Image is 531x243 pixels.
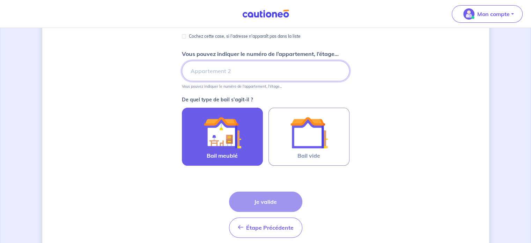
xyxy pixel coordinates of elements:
[229,217,302,238] button: Étape Précédente
[182,50,339,58] p: Vous pouvez indiquer le numéro de l’appartement, l’étage...
[189,32,301,41] p: Cochez cette case, si l'adresse n'apparaît pas dans la liste
[463,8,474,20] img: illu_account_valid_menu.svg
[239,9,292,18] img: Cautioneo
[452,5,523,23] button: illu_account_valid_menu.svgMon compte
[207,151,238,160] span: Bail meublé
[297,151,320,160] span: Bail vide
[290,114,328,151] img: illu_empty_lease.svg
[477,10,510,18] p: Mon compte
[182,61,349,81] input: Appartement 2
[246,224,294,231] span: Étape Précédente
[182,97,349,102] p: De quel type de bail s’agit-il ?
[182,84,282,89] p: Vous pouvez indiquer le numéro de l’appartement, l’étage...
[204,114,241,151] img: illu_furnished_lease.svg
